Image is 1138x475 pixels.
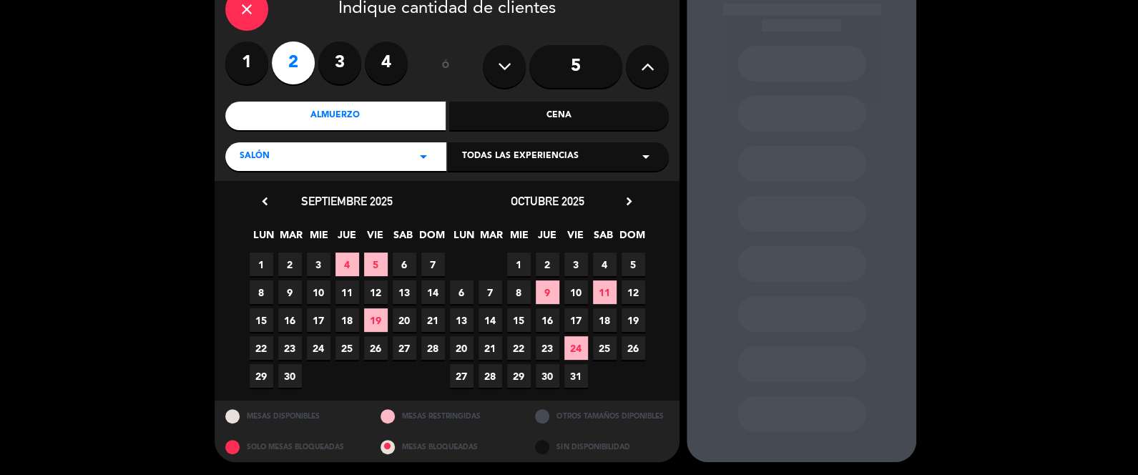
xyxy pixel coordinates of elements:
[507,253,531,276] span: 1
[622,280,645,304] span: 12
[536,308,559,332] span: 16
[450,308,474,332] span: 13
[564,227,587,250] span: VIE
[507,336,531,360] span: 22
[536,280,559,304] span: 9
[272,41,315,84] label: 2
[250,364,273,388] span: 29
[240,150,270,164] span: Salón
[278,253,302,276] span: 2
[421,253,445,276] span: 7
[593,253,617,276] span: 4
[250,280,273,304] span: 8
[393,336,416,360] span: 27
[307,280,330,304] span: 10
[536,227,559,250] span: JUE
[564,364,588,388] span: 31
[307,253,330,276] span: 3
[450,280,474,304] span: 6
[564,308,588,332] span: 17
[252,227,275,250] span: LUN
[421,308,445,332] span: 21
[335,253,359,276] span: 4
[564,336,588,360] span: 24
[250,308,273,332] span: 15
[524,401,680,431] div: OTROS TAMAÑOS DIPONIBLES
[479,336,502,360] span: 21
[278,336,302,360] span: 23
[511,194,584,208] span: octubre 2025
[238,1,255,18] i: close
[637,148,654,165] i: arrow_drop_down
[393,253,416,276] span: 6
[421,280,445,304] span: 14
[225,102,446,130] div: Almuerzo
[536,364,559,388] span: 30
[622,336,645,360] span: 26
[215,431,370,462] div: SOLO MESAS BLOQUEADAS
[449,102,669,130] div: Cena
[278,364,302,388] span: 30
[335,336,359,360] span: 25
[370,401,525,431] div: MESAS RESTRINGIDAS
[250,336,273,360] span: 22
[479,308,502,332] span: 14
[335,227,359,250] span: JUE
[301,194,393,208] span: septiembre 2025
[364,280,388,304] span: 12
[280,227,303,250] span: MAR
[419,227,443,250] span: DOM
[479,280,502,304] span: 7
[452,227,476,250] span: LUN
[257,194,273,209] i: chevron_left
[365,41,408,84] label: 4
[622,194,637,209] i: chevron_right
[308,227,331,250] span: MIE
[593,336,617,360] span: 25
[393,308,416,332] span: 20
[215,401,370,431] div: MESAS DISPONIBLES
[593,280,617,304] span: 11
[462,150,579,164] span: Todas las experiencias
[524,431,680,462] div: SIN DISPONIBILIDAD
[307,336,330,360] span: 24
[225,41,268,84] label: 1
[391,227,415,250] span: SAB
[536,336,559,360] span: 23
[480,227,504,250] span: MAR
[507,364,531,388] span: 29
[507,280,531,304] span: 8
[422,41,469,92] div: ó
[278,280,302,304] span: 9
[415,148,432,165] i: arrow_drop_down
[335,280,359,304] span: 11
[364,336,388,360] span: 26
[278,308,302,332] span: 16
[536,253,559,276] span: 2
[479,364,502,388] span: 28
[622,308,645,332] span: 19
[364,253,388,276] span: 5
[508,227,531,250] span: MIE
[450,364,474,388] span: 27
[421,336,445,360] span: 28
[370,431,525,462] div: MESAS BLOQUEADAS
[564,253,588,276] span: 3
[593,308,617,332] span: 18
[363,227,387,250] span: VIE
[619,227,643,250] span: DOM
[450,336,474,360] span: 20
[250,253,273,276] span: 1
[307,308,330,332] span: 17
[622,253,645,276] span: 5
[335,308,359,332] span: 18
[364,308,388,332] span: 19
[393,280,416,304] span: 13
[318,41,361,84] label: 3
[507,308,531,332] span: 15
[592,227,615,250] span: SAB
[564,280,588,304] span: 10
